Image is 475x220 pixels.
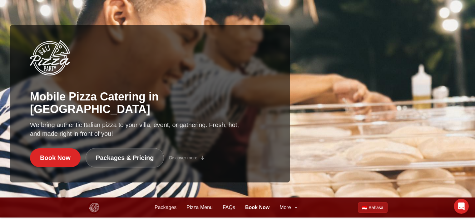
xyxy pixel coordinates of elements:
[186,204,213,211] a: Pizza Menu
[280,204,291,211] span: More
[86,148,164,167] a: Packages & Pricing
[30,40,70,75] img: Bali Pizza Party Logo - Mobile Pizza Catering in Bali
[30,90,270,115] h1: Mobile Pizza Catering in [GEOGRAPHIC_DATA]
[223,204,235,211] a: FAQs
[454,199,469,214] iframe: Intercom live chat
[369,204,383,211] span: Bahasa
[358,202,387,213] a: Beralih ke Bahasa Indonesia
[169,155,197,161] span: Discover more
[280,204,298,211] button: More
[245,204,270,211] a: Book Now
[30,148,81,167] a: Book Now
[88,201,100,214] img: Bali Pizza Party Logo
[30,120,240,138] p: We bring authentic Italian pizza to your villa, event, or gathering. Fresh, hot, and made right i...
[155,204,176,211] a: Packages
